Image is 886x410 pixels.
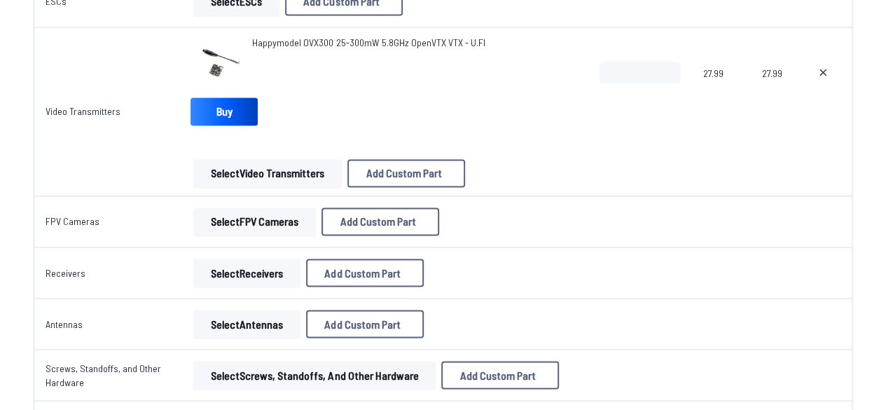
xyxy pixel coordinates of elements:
[193,361,436,389] button: SelectScrews, Standoffs, and Other Hardware
[191,259,303,287] a: SelectReceivers
[762,61,783,128] span: 27.99
[191,361,438,389] a: SelectScrews, Standoffs, and Other Hardware
[193,159,342,187] button: SelectVideo Transmitters
[252,36,485,50] a: Happymodel OVX300 25-300mW 5.8GHz OpenVTX VTX - U.Fl
[366,168,441,179] span: Add Custom Part
[324,267,400,278] span: Add Custom Part
[321,207,439,235] button: Add Custom Part
[324,318,400,329] span: Add Custom Part
[306,259,424,287] button: Add Custom Part
[46,105,120,117] a: Video Transmitters
[340,216,415,227] span: Add Custom Part
[306,310,424,338] button: Add Custom Part
[191,159,345,187] a: SelectVideo Transmitters
[46,362,161,388] a: Screws, Standoffs, and Other Hardware
[347,159,465,187] button: Add Custom Part
[191,310,303,338] a: SelectAntennas
[252,36,485,48] span: Happymodel OVX300 25-300mW 5.8GHz OpenVTX VTX - U.Fl
[441,361,559,389] button: Add Custom Part
[191,36,247,92] img: image
[46,266,85,278] a: Receivers
[459,369,535,381] span: Add Custom Part
[191,207,319,235] a: SelectFPV Cameras
[193,207,316,235] button: SelectFPV Cameras
[46,317,83,329] a: Antennas
[703,61,740,128] span: 27.99
[191,97,258,125] a: Buy
[193,310,300,338] button: SelectAntennas
[46,215,99,227] a: FPV Cameras
[193,259,300,287] button: SelectReceivers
